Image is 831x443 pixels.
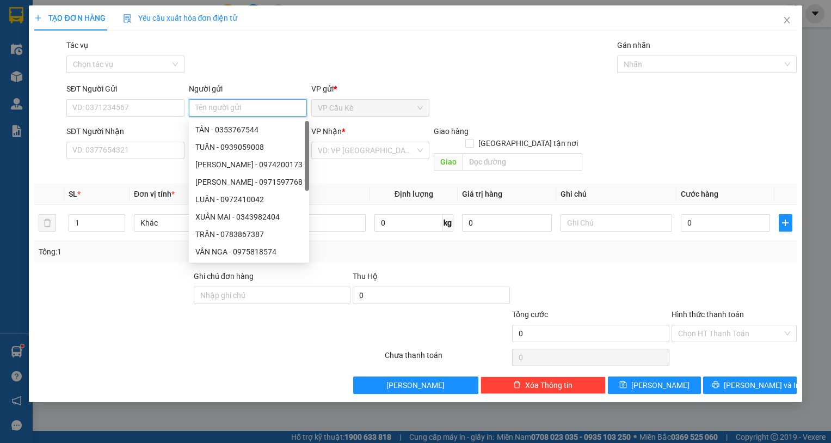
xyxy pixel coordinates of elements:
button: plus [779,214,792,232]
div: Chưa thanh toán [384,349,511,368]
div: VÂN NGA - 0975818574 [189,243,309,260]
div: [PERSON_NAME] - 0974200173 [195,159,303,171]
span: Yêu cầu xuất hóa đơn điện tử [123,14,238,22]
span: printer [712,381,719,390]
div: VP gửi [311,83,429,95]
div: PHƯƠNG NGÂN - 0971597768 [189,173,309,191]
span: Xóa Thông tin [525,379,573,391]
span: Tổng cước [512,310,548,319]
p: GỬI: [4,21,159,32]
div: TRÂN - 0783867387 [189,226,309,243]
label: Hình thức thanh toán [672,310,744,319]
div: VÂN NGA - 0975818574 [195,246,303,258]
span: kg [442,214,453,232]
input: Ghi Chú [561,214,672,232]
button: [PERSON_NAME] [353,377,478,394]
span: 0346376278 - [4,59,70,69]
input: 0 [462,214,552,232]
p: NHẬN: [4,37,159,57]
input: Ghi chú đơn hàng [194,287,351,304]
span: TẠO ĐƠN HÀNG [34,14,105,22]
span: close [783,16,791,25]
div: XUÂN MAI - 0343982404 [189,208,309,226]
span: Giao [434,153,463,171]
button: save[PERSON_NAME] [608,377,701,394]
div: LUÂN - 0972410042 [189,191,309,208]
label: Gán nhãn [617,41,650,50]
div: SĐT Người Gửi [66,83,184,95]
span: VP [PERSON_NAME] ([GEOGRAPHIC_DATA]) [4,37,109,57]
span: ÂN [58,59,70,69]
th: Ghi chú [556,184,676,205]
button: deleteXóa Thông tin [481,377,606,394]
span: Cước hàng [681,190,718,198]
span: Định lượng [395,190,433,198]
input: Dọc đường [463,153,582,171]
label: Ghi chú đơn hàng [194,272,254,281]
div: TRÂN - 0783867387 [195,228,303,240]
span: TRANG [68,21,97,32]
div: TUÂN - 0939059008 [189,138,309,156]
span: GIAO: [4,71,26,81]
div: XUÂN MAI - 0343982404 [195,211,303,223]
span: SL [69,190,77,198]
button: delete [39,214,56,232]
span: Khác [140,215,239,231]
div: TUÂN - 0939059008 [195,141,303,153]
span: delete [513,381,521,390]
span: VP Nhận [311,127,342,136]
img: icon [123,14,132,23]
div: Người gửi [189,83,307,95]
input: VD: Bàn, Ghế [254,214,366,232]
div: SĐT Người Nhận [66,125,184,137]
button: Close [772,5,802,36]
span: save [619,381,627,390]
span: plus [779,219,791,227]
span: Giao hàng [434,127,469,136]
div: TÂN - 0353767544 [189,121,309,138]
span: Thu Hộ [353,272,378,281]
label: Tác vụ [66,41,88,50]
div: THU VÂN - 0974200173 [189,156,309,173]
div: Tổng: 1 [39,246,321,258]
button: printer[PERSON_NAME] và In [703,377,797,394]
span: Giá trị hàng [462,190,502,198]
span: plus [34,14,42,22]
span: [GEOGRAPHIC_DATA] tận nơi [474,137,582,149]
span: VP Cầu Kè - [22,21,97,32]
span: [PERSON_NAME] và In [724,379,800,391]
span: Đơn vị tính [134,190,175,198]
div: TÂN - 0353767544 [195,124,303,136]
span: VP Cầu Kè [318,100,423,116]
div: [PERSON_NAME] - 0971597768 [195,176,303,188]
span: [PERSON_NAME] [631,379,690,391]
span: [PERSON_NAME] [386,379,445,391]
strong: BIÊN NHẬN GỬI HÀNG [36,6,126,16]
div: LUÂN - 0972410042 [195,193,303,205]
